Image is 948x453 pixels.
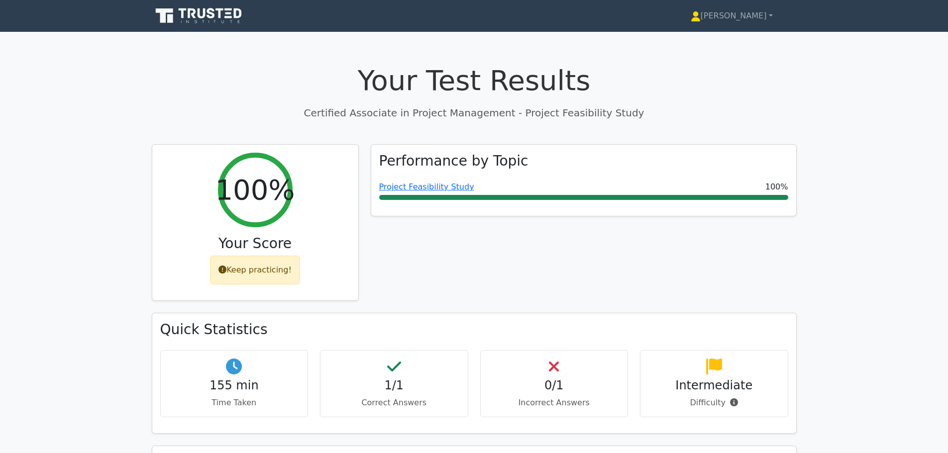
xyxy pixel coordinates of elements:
[489,397,620,409] p: Incorrect Answers
[765,181,788,193] span: 100%
[152,64,797,97] h1: Your Test Results
[215,173,295,206] h2: 100%
[379,153,528,170] h3: Performance by Topic
[379,182,474,191] a: Project Feasibility Study
[152,105,797,120] p: Certified Associate in Project Management - Project Feasibility Study
[667,6,797,26] a: [PERSON_NAME]
[489,378,620,393] h4: 0/1
[328,397,460,409] p: Correct Answers
[169,397,300,409] p: Time Taken
[169,378,300,393] h4: 155 min
[328,378,460,393] h4: 1/1
[210,256,300,284] div: Keep practicing!
[160,235,350,252] h3: Your Score
[160,321,788,338] h3: Quick Statistics
[648,378,780,393] h4: Intermediate
[648,397,780,409] p: Difficulty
